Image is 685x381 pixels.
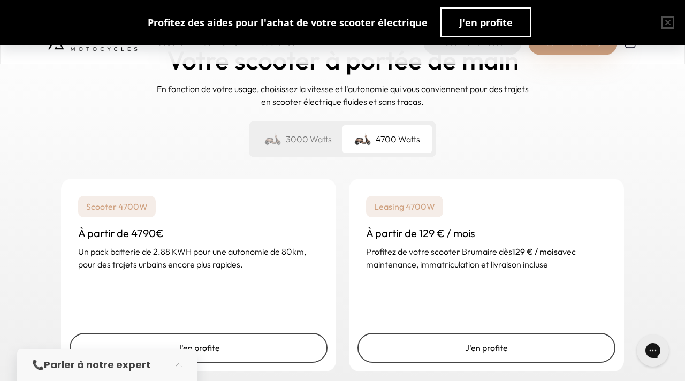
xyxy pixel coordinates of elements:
[78,196,156,217] p: Scooter 4700W
[70,333,328,363] a: J'en profite
[253,125,342,153] div: 3000 Watts
[631,331,674,370] iframe: Gorgias live chat messenger
[78,226,319,241] h3: À partir de 4790€
[342,125,432,153] div: 4700 Watts
[78,245,319,271] p: Un pack batterie de 2.88 KWH pour une autonomie de 80km, pour des trajets urbains encore plus rap...
[167,46,519,74] h2: Votre scooter à portée de main
[357,333,615,363] a: J'en profite
[366,245,607,271] p: Profitez de votre scooter Brumaire dès avec maintenance, immatriculation et livraison incluse
[155,82,530,108] p: En fonction de votre usage, choisissez la vitesse et l'autonomie qui vous conviennent pour des tr...
[512,246,558,257] strong: 129 € / mois
[366,226,607,241] h3: À partir de 129 € / mois
[366,196,443,217] p: Leasing 4700W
